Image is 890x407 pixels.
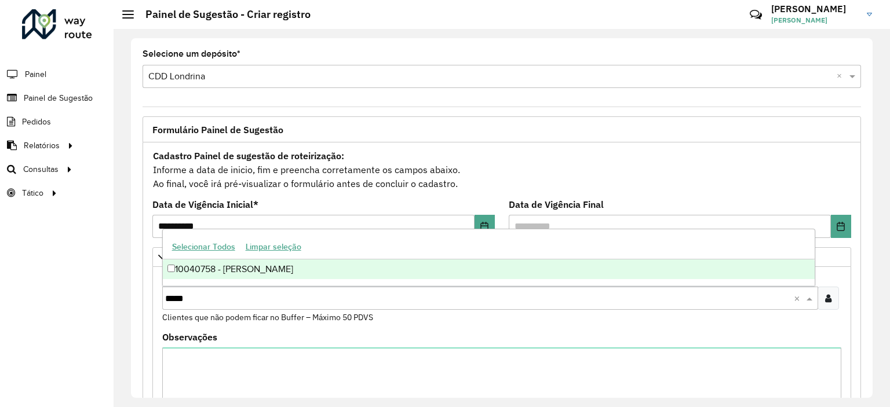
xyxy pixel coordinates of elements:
small: Clientes que não podem ficar no Buffer – Máximo 50 PDVS [162,312,373,322]
span: [PERSON_NAME] [771,15,858,25]
span: Formulário Painel de Sugestão [152,125,283,134]
button: Choose Date [831,215,851,238]
h2: Painel de Sugestão - Criar registro [134,8,311,21]
span: Painel [25,68,46,80]
span: Painel de Sugestão [24,92,93,104]
a: Contato Rápido [743,2,768,27]
span: Clear all [837,69,847,83]
span: Consultas [23,163,59,175]
span: Pedidos [22,116,51,128]
button: Choose Date [475,215,495,238]
div: Informe a data de inicio, fim e preencha corretamente os campos abaixo. Ao final, você irá pré-vi... [152,148,851,191]
label: Observações [162,330,217,344]
h3: [PERSON_NAME] [771,3,858,14]
span: Clear all [794,291,804,305]
button: Limpar seleção [240,238,307,256]
label: Data de Vigência Final [509,197,604,211]
label: Data de Vigência Inicial [152,197,258,211]
span: Relatórios [24,140,60,152]
a: Priorizar Cliente - Não podem ficar no buffer [152,247,851,267]
label: Selecione um depósito [143,47,240,61]
button: Selecionar Todos [167,238,240,256]
span: Tático [22,187,43,199]
ng-dropdown-panel: Options list [162,229,815,286]
div: 10040758 - [PERSON_NAME] [163,259,815,279]
strong: Cadastro Painel de sugestão de roteirização: [153,150,344,162]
